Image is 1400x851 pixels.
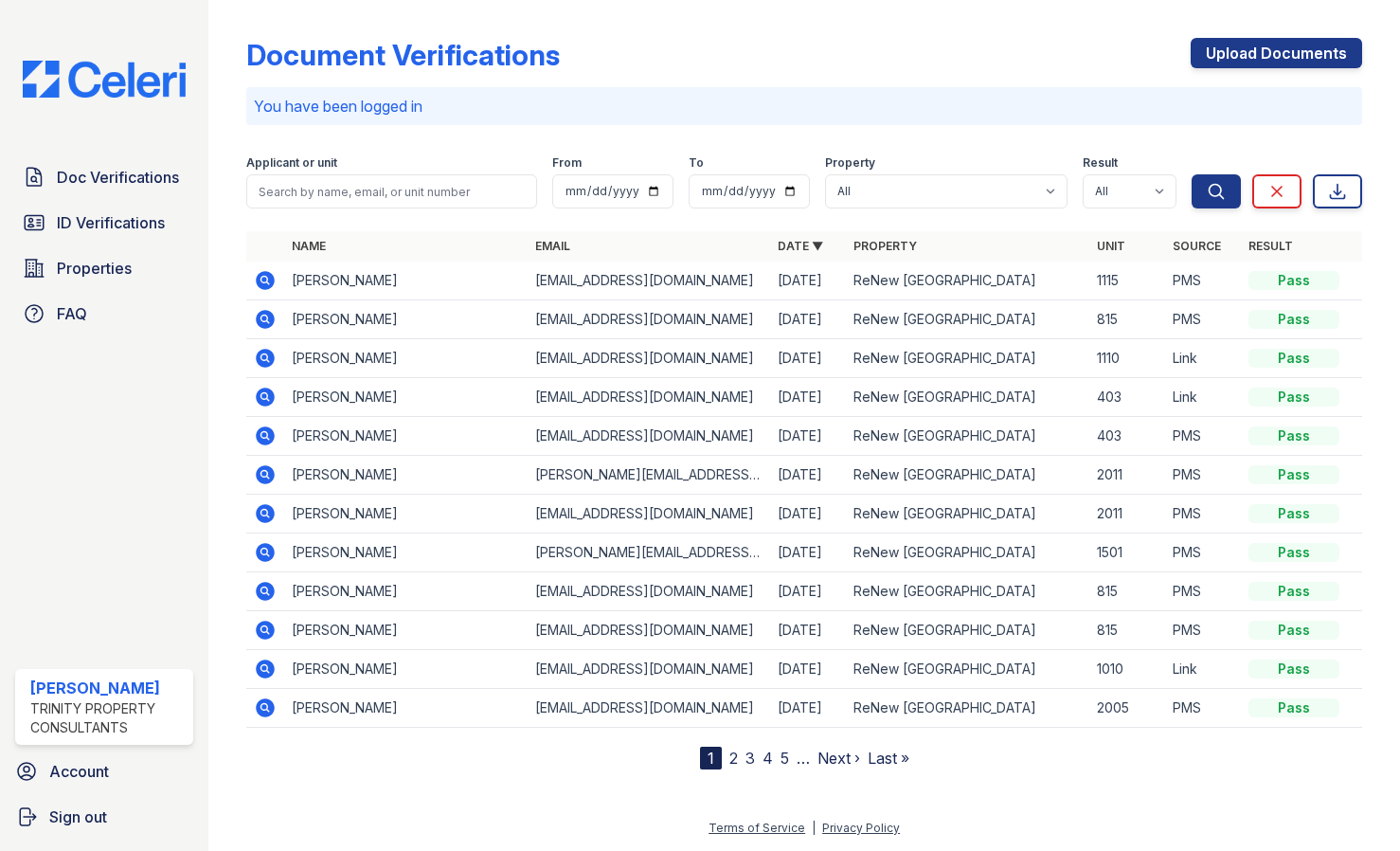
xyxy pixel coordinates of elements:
div: Trinity Property Consultants [30,699,186,737]
a: Sign out [8,798,201,836]
td: 815 [1089,611,1165,650]
td: 1110 [1089,339,1165,378]
td: [EMAIL_ADDRESS][DOMAIN_NAME] [528,689,771,728]
td: 2005 [1089,689,1165,728]
div: 1 [700,747,722,770]
span: Doc Verifications [57,166,179,189]
td: [PERSON_NAME] [284,262,528,300]
a: Next › [817,749,860,768]
a: Property [853,239,917,253]
td: [DATE] [770,650,846,689]
td: [DATE] [770,534,846,572]
a: Last » [868,749,909,768]
span: Sign out [49,806,107,828]
div: | [812,821,816,835]
td: [DATE] [770,417,846,456]
td: ReNew [GEOGRAPHIC_DATA] [846,495,1089,534]
div: Pass [1248,388,1339,407]
td: PMS [1165,300,1241,339]
td: [EMAIL_ADDRESS][DOMAIN_NAME] [528,300,771,339]
td: [DATE] [770,572,846,611]
td: [PERSON_NAME] [284,378,528,417]
td: 1115 [1089,262,1165,300]
td: Link [1165,378,1241,417]
div: Pass [1248,426,1339,445]
td: 1010 [1089,650,1165,689]
td: [DATE] [770,495,846,534]
td: [PERSON_NAME] [284,689,528,728]
td: [PERSON_NAME] [284,456,528,495]
p: You have been logged in [254,95,1355,118]
td: ReNew [GEOGRAPHIC_DATA] [846,650,1089,689]
a: Doc Verifications [15,158,193,196]
td: 2011 [1089,456,1165,495]
td: [DATE] [770,456,846,495]
a: Result [1248,239,1293,253]
div: Pass [1248,349,1339,368]
td: [EMAIL_ADDRESS][DOMAIN_NAME] [528,650,771,689]
div: Pass [1248,271,1339,290]
td: 1501 [1089,534,1165,572]
td: PMS [1165,417,1241,456]
a: Privacy Policy [822,821,900,835]
td: ReNew [GEOGRAPHIC_DATA] [846,300,1089,339]
a: Terms of Service [709,821,805,835]
div: Pass [1248,660,1339,679]
div: Pass [1248,465,1339,484]
td: ReNew [GEOGRAPHIC_DATA] [846,378,1089,417]
div: Pass [1248,504,1339,523]
td: ReNew [GEOGRAPHIC_DATA] [846,262,1089,300]
td: [PERSON_NAME][EMAIL_ADDRESS][PERSON_NAME][DOMAIN_NAME] [528,456,771,495]
td: [PERSON_NAME] [284,572,528,611]
div: Pass [1248,582,1339,601]
a: Date ▼ [778,239,823,253]
td: 403 [1089,378,1165,417]
td: [PERSON_NAME] [284,300,528,339]
a: 4 [763,749,773,768]
td: PMS [1165,456,1241,495]
td: ReNew [GEOGRAPHIC_DATA] [846,572,1089,611]
div: Pass [1248,543,1339,562]
div: Document Verifications [246,38,560,72]
td: [DATE] [770,262,846,300]
div: [PERSON_NAME] [30,677,186,699]
td: [EMAIL_ADDRESS][DOMAIN_NAME] [528,611,771,650]
td: ReNew [GEOGRAPHIC_DATA] [846,339,1089,378]
td: PMS [1165,534,1241,572]
td: [EMAIL_ADDRESS][DOMAIN_NAME] [528,417,771,456]
td: [PERSON_NAME] [284,611,528,650]
label: Result [1083,155,1118,171]
td: Link [1165,650,1241,689]
td: 403 [1089,417,1165,456]
td: [EMAIL_ADDRESS][DOMAIN_NAME] [528,572,771,611]
a: Account [8,752,201,790]
a: ID Verifications [15,204,193,242]
a: 2 [729,749,738,768]
td: [EMAIL_ADDRESS][DOMAIN_NAME] [528,339,771,378]
a: Email [535,239,570,253]
a: 3 [745,749,755,768]
span: Properties [57,257,132,280]
td: 815 [1089,572,1165,611]
td: [PERSON_NAME] [284,650,528,689]
label: From [552,155,582,171]
label: To [689,155,704,171]
td: PMS [1165,262,1241,300]
td: [EMAIL_ADDRESS][DOMAIN_NAME] [528,495,771,534]
td: [DATE] [770,300,846,339]
div: Pass [1248,310,1339,329]
td: [PERSON_NAME] [284,495,528,534]
td: ReNew [GEOGRAPHIC_DATA] [846,534,1089,572]
span: FAQ [57,302,87,325]
a: Upload Documents [1191,38,1362,68]
a: Name [292,239,326,253]
div: Pass [1248,698,1339,717]
a: Source [1173,239,1221,253]
td: ReNew [GEOGRAPHIC_DATA] [846,417,1089,456]
td: PMS [1165,611,1241,650]
a: Properties [15,249,193,287]
label: Applicant or unit [246,155,337,171]
input: Search by name, email, or unit number [246,174,537,208]
td: [DATE] [770,611,846,650]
